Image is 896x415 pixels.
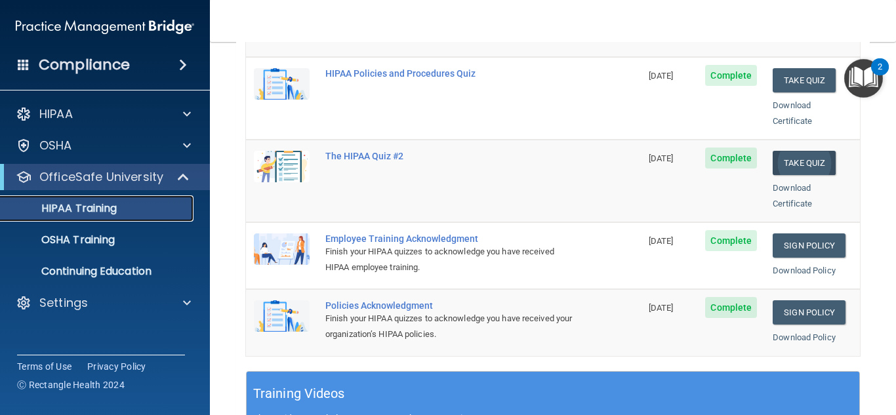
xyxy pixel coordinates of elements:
[649,303,674,313] span: [DATE]
[705,65,757,86] span: Complete
[39,106,73,122] p: HIPAA
[773,266,836,275] a: Download Policy
[773,332,836,342] a: Download Policy
[705,148,757,168] span: Complete
[87,360,146,373] a: Privacy Policy
[325,300,575,311] div: Policies Acknowledgment
[705,230,757,251] span: Complete
[773,68,836,92] button: Take Quiz
[830,325,880,374] iframe: Drift Widget Chat Controller
[325,68,575,79] div: HIPAA Policies and Procedures Quiz
[325,151,575,161] div: The HIPAA Quiz #2
[39,295,88,311] p: Settings
[16,295,191,311] a: Settings
[878,67,882,84] div: 2
[17,378,125,391] span: Ⓒ Rectangle Health 2024
[17,360,71,373] a: Terms of Use
[39,138,72,153] p: OSHA
[16,106,191,122] a: HIPAA
[325,244,575,275] div: Finish your HIPAA quizzes to acknowledge you have received HIPAA employee training.
[773,300,845,325] a: Sign Policy
[16,169,190,185] a: OfficeSafe University
[773,183,812,208] a: Download Certificate
[16,138,191,153] a: OSHA
[773,100,812,126] a: Download Certificate
[325,233,575,244] div: Employee Training Acknowledgment
[9,265,188,278] p: Continuing Education
[649,153,674,163] span: [DATE]
[844,59,883,98] button: Open Resource Center, 2 new notifications
[39,56,130,74] h4: Compliance
[9,202,117,215] p: HIPAA Training
[773,233,845,258] a: Sign Policy
[773,151,836,175] button: Take Quiz
[773,18,812,43] a: Download Certificate
[39,169,163,185] p: OfficeSafe University
[705,297,757,318] span: Complete
[325,311,575,342] div: Finish your HIPAA quizzes to acknowledge you have received your organization’s HIPAA policies.
[649,236,674,246] span: [DATE]
[253,382,345,405] h5: Training Videos
[649,71,674,81] span: [DATE]
[16,14,194,40] img: PMB logo
[9,233,115,247] p: OSHA Training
